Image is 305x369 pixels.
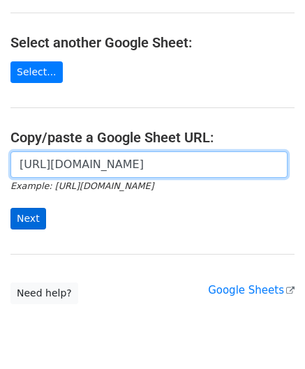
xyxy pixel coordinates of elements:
h4: Copy/paste a Google Sheet URL: [10,129,295,146]
a: Google Sheets [208,284,295,296]
a: Select... [10,61,63,83]
input: Paste your Google Sheet URL here [10,151,288,178]
iframe: Chat Widget [235,302,305,369]
small: Example: [URL][DOMAIN_NAME] [10,181,154,191]
a: Need help? [10,283,78,304]
h4: Select another Google Sheet: [10,34,295,51]
input: Next [10,208,46,229]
